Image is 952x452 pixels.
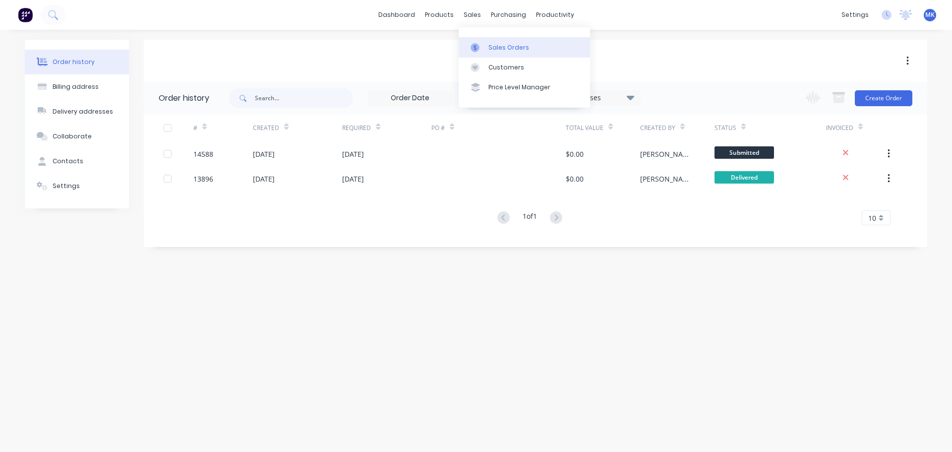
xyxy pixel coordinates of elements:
input: Order Date [368,91,452,106]
span: Submitted [714,146,774,159]
div: $0.00 [566,149,584,159]
div: Created [253,114,342,141]
button: Order history [25,50,129,74]
div: Status [714,114,826,141]
div: Contacts [53,157,83,166]
div: 16 Statuses [557,92,640,103]
div: Price Level Manager [488,83,550,92]
div: PO # [431,114,565,141]
a: Sales Orders [459,37,590,57]
div: purchasing [486,7,531,22]
div: Delivery addresses [53,107,113,116]
div: sales [459,7,486,22]
div: Created [253,124,279,132]
div: Invoiced [826,114,886,141]
div: # [193,114,253,141]
div: Created By [640,114,714,141]
div: PO # [431,124,445,132]
div: Settings [53,182,80,191]
span: MK [925,10,935,19]
button: Billing address [25,74,129,99]
div: settings [836,7,874,22]
span: Delivered [714,171,774,184]
button: Settings [25,174,129,198]
input: Search... [255,88,353,108]
div: Invoiced [826,124,853,132]
div: Order history [159,92,209,104]
div: products [420,7,459,22]
div: Created By [640,124,675,132]
div: [DATE] [342,174,364,184]
div: Total Value [566,114,640,141]
div: 13896 [193,174,213,184]
button: Collaborate [25,124,129,149]
span: 10 [868,213,876,223]
div: productivity [531,7,579,22]
div: Total Value [566,124,603,132]
div: Required [342,124,371,132]
div: [PERSON_NAME] [640,174,695,184]
div: Customers [488,63,524,72]
div: Order history [53,58,95,66]
button: Delivery addresses [25,99,129,124]
div: [DATE] [342,149,364,159]
div: [PERSON_NAME] [640,149,695,159]
a: Customers [459,58,590,77]
div: Status [714,124,736,132]
div: Required [342,114,431,141]
div: [DATE] [253,149,275,159]
div: [DATE] [253,174,275,184]
div: $0.00 [566,174,584,184]
a: dashboard [373,7,420,22]
div: Collaborate [53,132,92,141]
button: Contacts [25,149,129,174]
div: 14588 [193,149,213,159]
div: # [193,124,197,132]
a: Price Level Manager [459,77,590,97]
button: Create Order [855,90,912,106]
div: Sales Orders [488,43,529,52]
img: Factory [18,7,33,22]
div: Billing address [53,82,99,91]
div: 1 of 1 [523,211,537,225]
